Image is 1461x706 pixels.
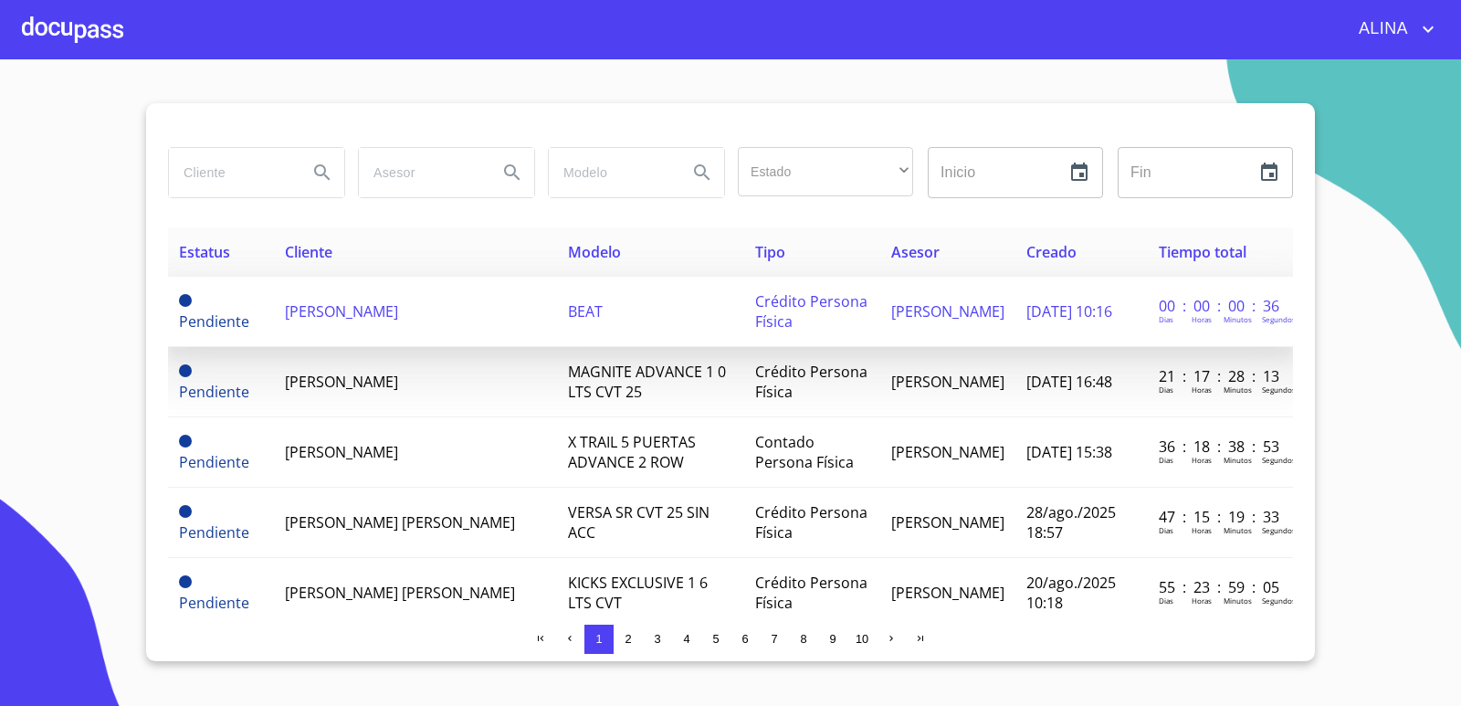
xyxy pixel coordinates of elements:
button: Search [490,151,534,195]
span: MAGNITE ADVANCE 1 0 LTS CVT 25 [568,362,726,402]
span: 2 [625,632,631,646]
span: [DATE] 10:16 [1026,301,1112,321]
p: Horas [1192,314,1212,324]
button: 5 [701,625,730,654]
p: Dias [1159,455,1173,465]
button: 3 [643,625,672,654]
span: Crédito Persona Física [755,502,867,543]
button: Search [300,151,344,195]
button: Search [680,151,724,195]
p: Horas [1192,595,1212,606]
button: 6 [730,625,760,654]
span: Pendiente [179,435,192,448]
p: Dias [1159,525,1173,535]
span: Pendiente [179,505,192,518]
p: Horas [1192,455,1212,465]
p: Minutos [1224,385,1252,395]
span: Estatus [179,242,230,262]
span: Crédito Persona Física [755,362,867,402]
button: 1 [584,625,614,654]
div: ​ [738,147,913,196]
button: 4 [672,625,701,654]
input: search [549,148,673,197]
p: Segundos [1262,525,1296,535]
span: Crédito Persona Física [755,291,867,332]
p: Minutos [1224,595,1252,606]
span: [DATE] 15:38 [1026,442,1112,462]
span: Pendiente [179,382,249,402]
input: search [169,148,293,197]
span: Pendiente [179,311,249,332]
button: 8 [789,625,818,654]
input: search [359,148,483,197]
span: [PERSON_NAME] [891,372,1004,392]
span: Pendiente [179,364,192,377]
span: [DATE] 16:48 [1026,372,1112,392]
span: 8 [800,632,806,646]
span: 20/ago./2025 10:18 [1026,573,1116,613]
p: Segundos [1262,385,1296,395]
p: Segundos [1262,314,1296,324]
span: Contado Persona Física [755,432,854,472]
button: 2 [614,625,643,654]
span: 1 [595,632,602,646]
span: [PERSON_NAME] [PERSON_NAME] [285,583,515,603]
span: Tipo [755,242,785,262]
span: Pendiente [179,522,249,543]
span: 4 [683,632,689,646]
span: Pendiente [179,593,249,613]
span: 9 [829,632,836,646]
button: account of current user [1345,15,1439,44]
span: [PERSON_NAME] [PERSON_NAME] [285,512,515,532]
p: Horas [1192,385,1212,395]
span: BEAT [568,301,603,321]
span: Pendiente [179,575,192,588]
p: Minutos [1224,455,1252,465]
span: 5 [712,632,719,646]
span: Tiempo total [1159,242,1246,262]
span: [PERSON_NAME] [891,583,1004,603]
p: Horas [1192,525,1212,535]
span: 28/ago./2025 18:57 [1026,502,1116,543]
span: Creado [1026,242,1077,262]
span: [PERSON_NAME] [285,301,398,321]
span: [PERSON_NAME] [285,442,398,462]
p: 21 : 17 : 28 : 13 [1159,366,1282,386]
span: KICKS EXCLUSIVE 1 6 LTS CVT [568,573,708,613]
p: Minutos [1224,314,1252,324]
span: 6 [741,632,748,646]
span: VERSA SR CVT 25 SIN ACC [568,502,709,543]
span: Asesor [891,242,940,262]
p: Minutos [1224,525,1252,535]
button: 10 [847,625,877,654]
span: X TRAIL 5 PUERTAS ADVANCE 2 ROW [568,432,696,472]
span: 10 [856,632,868,646]
p: 55 : 23 : 59 : 05 [1159,577,1282,597]
p: 00 : 00 : 00 : 36 [1159,296,1282,316]
span: 3 [654,632,660,646]
span: 7 [771,632,777,646]
span: [PERSON_NAME] [891,301,1004,321]
span: Cliente [285,242,332,262]
p: Dias [1159,314,1173,324]
span: [PERSON_NAME] [891,442,1004,462]
p: 47 : 15 : 19 : 33 [1159,507,1282,527]
p: Segundos [1262,595,1296,606]
p: 36 : 18 : 38 : 53 [1159,437,1282,457]
span: Crédito Persona Física [755,573,867,613]
p: Dias [1159,385,1173,395]
button: 7 [760,625,789,654]
span: [PERSON_NAME] [891,512,1004,532]
p: Dias [1159,595,1173,606]
p: Segundos [1262,455,1296,465]
span: Pendiente [179,452,249,472]
button: 9 [818,625,847,654]
span: Modelo [568,242,621,262]
span: Pendiente [179,294,192,307]
span: [PERSON_NAME] [285,372,398,392]
span: ALINA [1345,15,1417,44]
